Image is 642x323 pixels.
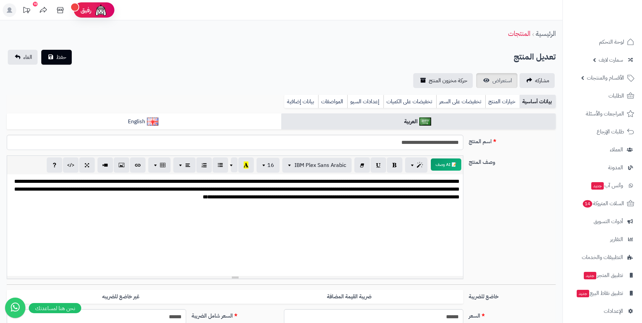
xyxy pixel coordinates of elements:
[281,113,556,130] a: العربية
[189,309,281,320] label: السعر شامل الضريبة
[519,73,555,88] a: مشاركه
[419,117,431,126] img: العربية
[584,272,596,279] span: جديد
[492,77,512,85] span: استعراض
[508,28,530,39] a: المنتجات
[7,113,281,130] a: English
[41,50,72,65] button: حفظ
[604,306,623,316] span: الإعدادات
[536,28,556,39] a: الرئيسية
[577,290,589,297] span: جديد
[567,303,638,319] a: الإعدادات
[466,155,558,166] label: وصف المنتج
[485,95,519,108] a: خيارات المنتج
[582,199,624,208] span: السلات المتروكة
[567,267,638,283] a: تطبيق المتجرجديد
[610,145,623,154] span: العملاء
[535,77,549,85] span: مشاركه
[567,159,638,176] a: المدونة
[576,288,623,298] span: تطبيق نقاط البيع
[599,37,624,47] span: لوحة التحكم
[429,77,467,85] span: حركة مخزون المنتج
[431,158,461,171] button: 📝 AI وصف
[318,95,347,108] a: المواصفات
[567,177,638,194] a: وآتس آبجديد
[235,290,463,304] label: ضريبة القيمة المضافة
[567,34,638,50] a: لوحة التحكم
[383,95,436,108] a: تخفيضات على الكميات
[347,95,383,108] a: إعدادات السيو
[583,200,592,208] span: 14
[586,109,624,119] span: المراجعات والأسئلة
[591,181,623,190] span: وآتس آب
[567,142,638,158] a: العملاء
[519,95,556,108] a: بيانات أساسية
[567,285,638,301] a: تطبيق نقاط البيعجديد
[594,217,623,226] span: أدوات التسويق
[591,182,604,190] span: جديد
[18,3,35,19] a: تحديثات المنصة
[257,158,280,173] button: 16
[436,95,485,108] a: تخفيضات على السعر
[94,3,108,17] img: ai-face.png
[608,163,623,172] span: المدونة
[466,135,558,146] label: اسم المنتج
[284,95,318,108] a: بيانات إضافية
[567,88,638,104] a: الطلبات
[599,55,623,65] span: سمارت لايف
[8,50,38,65] a: الغاء
[583,271,623,280] span: تطبيق المتجر
[267,161,274,169] span: 16
[33,2,38,6] div: 10
[567,106,638,122] a: المراجعات والأسئلة
[466,309,558,320] label: السعر
[587,73,624,83] span: الأقسام والمنتجات
[567,231,638,247] a: التقارير
[56,53,66,61] span: حفظ
[23,53,32,61] span: الغاء
[514,50,556,64] h2: تعديل المنتج
[147,117,159,126] img: English
[294,161,346,169] span: IBM Plex Sans Arabic
[282,158,352,173] button: IBM Plex Sans Arabic
[413,73,473,88] a: حركة مخزون المنتج
[567,195,638,212] a: السلات المتروكة14
[81,6,91,14] span: رفيق
[610,235,623,244] span: التقارير
[582,253,623,262] span: التطبيقات والخدمات
[567,213,638,230] a: أدوات التسويق
[608,91,624,101] span: الطلبات
[476,73,517,88] a: استعراض
[597,127,624,136] span: طلبات الإرجاع
[466,290,558,301] label: خاضع للضريبة
[7,290,235,304] label: غير خاضع للضريبه
[567,249,638,265] a: التطبيقات والخدمات
[567,124,638,140] a: طلبات الإرجاع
